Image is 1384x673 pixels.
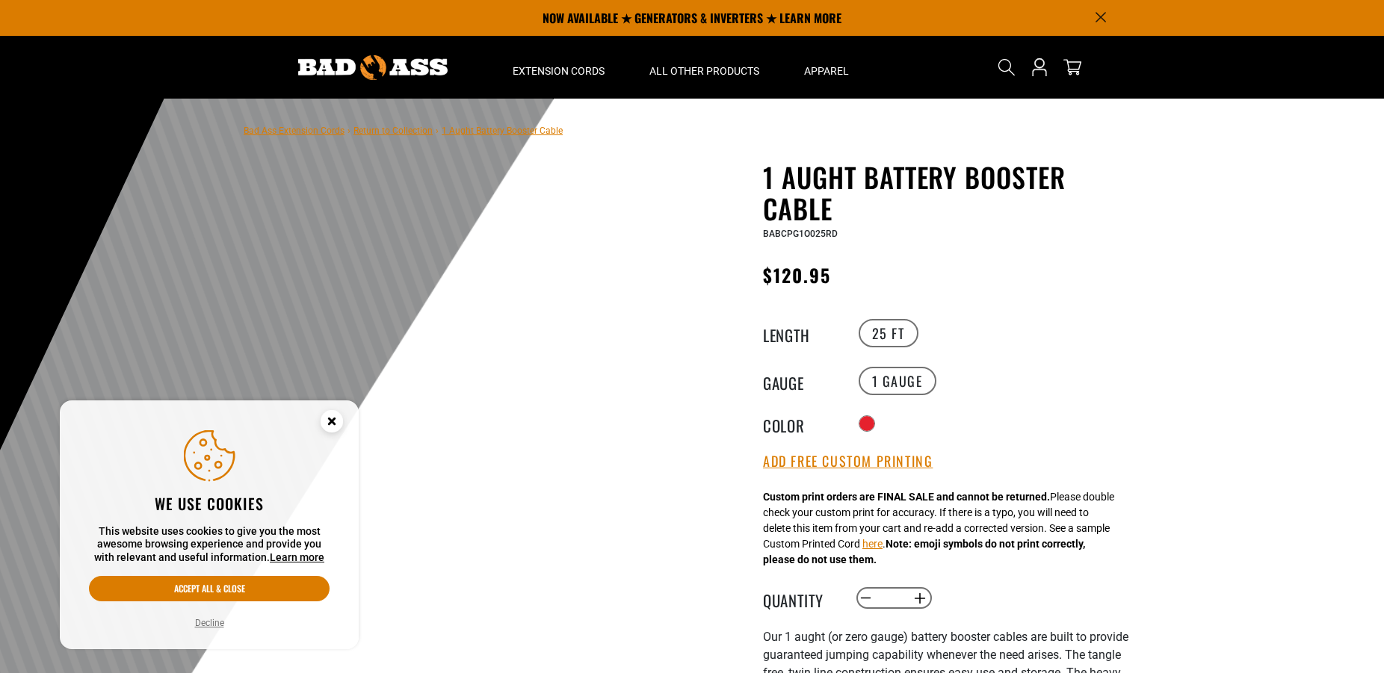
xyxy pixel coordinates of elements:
label: Quantity [763,589,838,608]
img: Bad Ass Extension Cords [298,55,448,80]
span: Extension Cords [513,64,605,78]
a: Bad Ass Extension Cords [244,125,345,136]
a: Learn more [270,551,324,563]
strong: Custom print orders are FINAL SALE and cannot be returned. [763,491,1050,503]
span: All Other Products [649,64,759,78]
summary: All Other Products [627,36,782,99]
summary: Apparel [782,36,871,99]
a: Return to Collection [353,125,433,136]
button: Decline [191,615,229,630]
strong: Note: emoji symbols do not print correctly, please do not use them. [763,538,1085,565]
button: here [862,536,883,552]
label: 1 Gauge [859,367,936,395]
span: BABCPG1O025RD [763,229,838,239]
button: Accept all & close [89,576,330,601]
nav: breadcrumbs [244,121,563,139]
span: › [436,125,439,136]
aside: Cookie Consent [60,400,359,650]
button: Add Free Custom Printing [763,453,933,470]
span: › [347,125,350,136]
h1: 1 Aught Battery Booster Cable [763,161,1129,224]
legend: Length [763,323,838,343]
div: Please double check your custom print for accuracy. If there is a typo, you will need to delete t... [763,489,1114,568]
label: 25 FT [859,319,918,347]
h2: We use cookies [89,494,330,513]
span: 1 Aught Battery Booster Cable [442,125,563,136]
summary: Extension Cords [490,36,627,99]
span: $120.95 [763,261,832,288]
legend: Color [763,414,838,433]
legend: Gauge [763,371,838,391]
p: This website uses cookies to give you the most awesome browsing experience and provide you with r... [89,525,330,565]
span: Apparel [804,64,849,78]
summary: Search [995,55,1019,79]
